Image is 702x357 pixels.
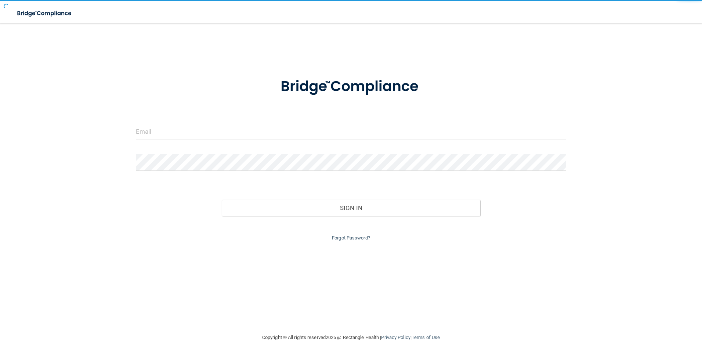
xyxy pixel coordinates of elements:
img: bridge_compliance_login_screen.278c3ca4.svg [265,68,437,106]
div: Copyright © All rights reserved 2025 @ Rectangle Health | | [217,326,485,349]
img: bridge_compliance_login_screen.278c3ca4.svg [11,6,79,21]
a: Privacy Policy [381,335,410,340]
a: Forgot Password? [332,235,370,241]
button: Sign In [222,200,480,216]
input: Email [136,123,567,140]
a: Terms of Use [412,335,440,340]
